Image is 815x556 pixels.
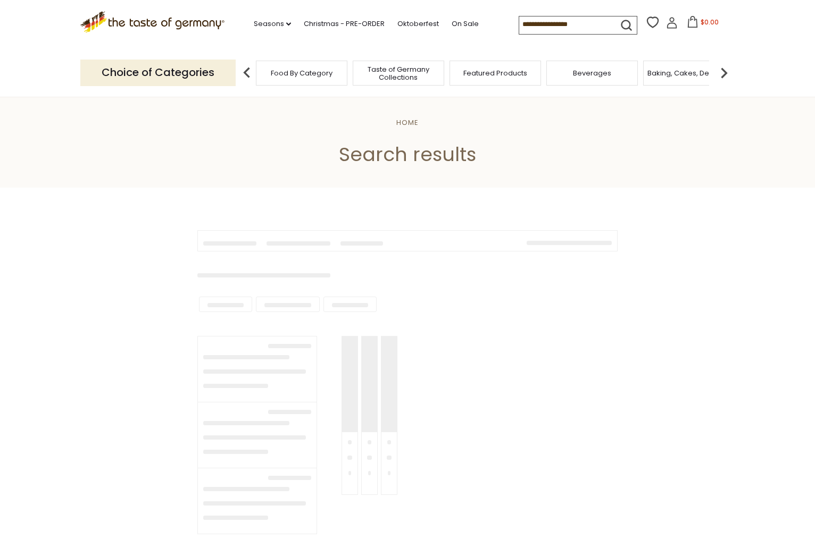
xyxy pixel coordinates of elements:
button: $0.00 [680,16,725,32]
a: Food By Category [271,69,332,77]
img: next arrow [713,62,735,83]
a: Seasons [254,18,291,30]
a: Taste of Germany Collections [356,65,441,81]
p: Choice of Categories [80,60,236,86]
a: Home [396,117,419,128]
a: Oktoberfest [397,18,439,30]
a: On Sale [452,18,479,30]
h1: Search results [33,142,782,166]
a: Christmas - PRE-ORDER [304,18,385,30]
a: Beverages [573,69,611,77]
span: $0.00 [701,18,719,27]
img: previous arrow [236,62,257,83]
a: Featured Products [463,69,527,77]
a: Baking, Cakes, Desserts [647,69,730,77]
